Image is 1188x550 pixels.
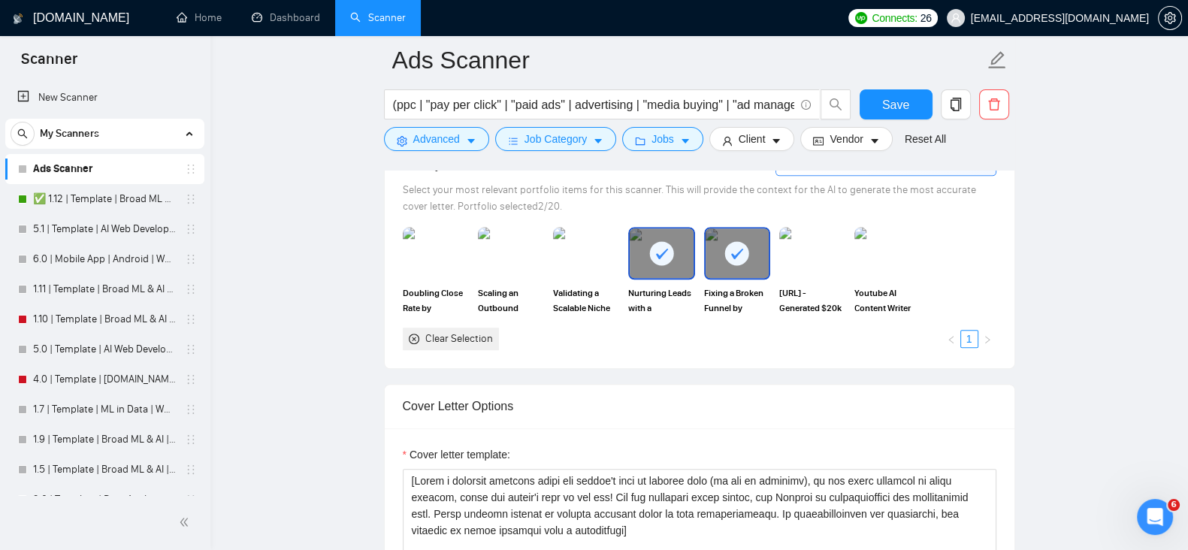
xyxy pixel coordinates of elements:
[801,100,811,110] span: info-circle
[872,10,917,26] span: Connects:
[800,127,892,151] button: idcardVendorcaret-down
[350,11,406,24] a: searchScanner
[33,184,176,214] a: ✅ 1.12 | Template | Broad ML & AI | Worldwide
[553,227,619,280] img: portfolio thumbnail image
[771,135,781,147] span: caret-down
[622,127,703,151] button: folderJobscaret-down
[11,122,35,146] button: search
[278,394,317,425] span: smiley reaction
[1158,12,1182,24] a: setting
[40,119,99,149] span: My Scanners
[185,253,197,265] span: holder
[480,6,507,33] div: Close
[478,286,544,316] span: Scaling an Outbound Funnel to $10K/Month Using KPI-Based Testing
[960,330,978,348] li: 1
[185,313,197,325] span: holder
[813,135,824,147] span: idcard
[942,330,960,348] li: Previous Page
[33,455,176,485] a: 1.5 | Template | Broad ML & AI | Big 5
[179,515,194,530] span: double-left
[680,135,691,147] span: caret-down
[11,128,34,139] span: search
[33,394,176,425] a: 1.7 | Template | ML in Data | Worldwide
[177,11,222,24] a: homeHome
[33,244,176,274] a: 6.0 | Mobile App | Android | Worldwide
[942,330,960,348] button: left
[397,135,407,147] span: setting
[709,127,795,151] button: userClientcaret-down
[252,11,320,24] a: dashboardDashboard
[593,135,603,147] span: caret-down
[403,286,469,316] span: Doubling Close Rate by Engineering a High-Converting Funnel
[13,7,23,31] img: logo
[33,364,176,394] a: 4.0 | Template | [DOMAIN_NAME] | Worldwide
[33,154,176,184] a: Ads Scanner
[979,89,1009,119] button: delete
[951,13,961,23] span: user
[495,127,616,151] button: barsJob Categorycaret-down
[18,379,499,396] div: Did this answer your question?
[185,193,197,205] span: holder
[286,394,308,425] span: 😃
[185,373,197,385] span: holder
[239,394,278,425] span: neutral face reaction
[466,135,476,147] span: caret-down
[33,425,176,455] a: 1.9 | Template | Broad ML & AI | Rest of the World
[403,159,503,172] span: Select your portfolio:
[821,89,851,119] button: search
[185,163,197,175] span: holder
[17,83,192,113] a: New Scanner
[722,135,733,147] span: user
[978,330,996,348] li: Next Page
[413,131,460,147] span: Advanced
[403,446,510,463] label: Cover letter template:
[508,135,518,147] span: bars
[987,50,1007,70] span: edit
[208,394,230,425] span: 😞
[1159,12,1181,24] span: setting
[739,131,766,147] span: Client
[403,385,996,428] div: Cover Letter Options
[860,89,933,119] button: Save
[185,223,197,235] span: holder
[185,464,197,476] span: holder
[524,131,587,147] span: Job Category
[185,494,197,506] span: holder
[200,394,239,425] span: disappointed reaction
[185,403,197,416] span: holder
[425,331,493,347] div: Clear Selection
[33,274,176,304] a: 1.11 | Template | Broad ML & AI | [GEOGRAPHIC_DATA] Only
[33,485,176,515] a: 3.0 | Template | Data Analytics | World Wide
[941,89,971,119] button: copy
[403,227,469,280] img: portfolio thumbnail image
[983,335,992,344] span: right
[961,331,978,347] a: 1
[33,304,176,334] a: 1.10 | Template | Broad ML & AI | Worldwide
[882,95,909,114] span: Save
[392,41,984,79] input: Scanner name...
[905,131,946,147] a: Reset All
[821,98,850,111] span: search
[403,183,976,213] span: Select your most relevant portfolio items for this scanner. This will provide the context for the...
[651,131,674,147] span: Jobs
[942,98,970,111] span: copy
[779,227,845,280] img: portfolio thumbnail image
[635,135,645,147] span: folder
[1168,499,1180,511] span: 6
[247,394,269,425] span: 😐
[5,83,204,113] li: New Scanner
[33,334,176,364] a: 5.0 | Template | AI Web Development | [GEOGRAPHIC_DATA] Only
[553,286,619,316] span: Validating a Scalable Niche Through 12+ Funnel Experiments
[779,286,845,316] span: [URL] - Generated $20k MRR Immediately After Launch
[10,6,38,35] button: go back
[384,127,489,151] button: settingAdvancedcaret-down
[185,283,197,295] span: holder
[830,131,863,147] span: Vendor
[978,330,996,348] button: right
[198,443,319,455] a: Open in help center
[1158,6,1182,30] button: setting
[947,335,956,344] span: left
[185,434,197,446] span: holder
[628,286,694,316] span: Nurturing Leads with a Community-Driven Content System
[1137,499,1173,535] iframe: Intercom live chat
